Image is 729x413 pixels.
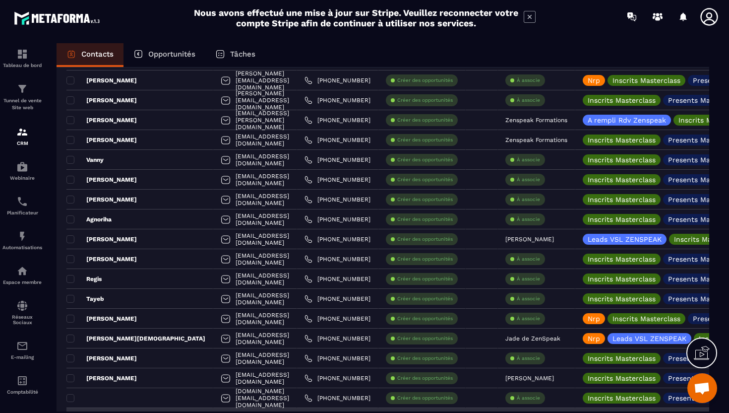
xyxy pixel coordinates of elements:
[66,76,137,84] p: [PERSON_NAME]
[517,395,540,402] p: À associe
[304,96,370,104] a: [PHONE_NUMBER]
[588,156,656,163] p: Inscrits Masterclass
[397,196,453,203] p: Créer des opportunités
[66,275,102,283] p: Regis
[304,295,370,303] a: [PHONE_NUMBER]
[2,258,42,292] a: automationsautomationsEspace membre
[304,76,370,84] a: [PHONE_NUMBER]
[612,335,686,342] p: Leads VSL ZENSPEAK
[588,216,656,223] p: Inscrits Masterclass
[66,374,137,382] p: [PERSON_NAME]
[304,275,370,283] a: [PHONE_NUMBER]
[397,97,453,104] p: Créer des opportunités
[16,265,28,277] img: automations
[588,335,600,342] p: Nrp
[2,223,42,258] a: automationsautomationsAutomatisations
[304,374,370,382] a: [PHONE_NUMBER]
[505,137,567,143] p: Zenspeak Formations
[304,354,370,362] a: [PHONE_NUMBER]
[66,96,137,104] p: [PERSON_NAME]
[66,255,137,263] p: [PERSON_NAME]
[16,375,28,387] img: accountant
[2,314,42,325] p: Réseaux Sociaux
[588,97,656,104] p: Inscrits Masterclass
[588,236,662,243] p: Leads VSL ZENSPEAK
[588,315,600,322] p: Nrp
[517,315,540,322] p: À associe
[16,161,28,173] img: automations
[66,315,137,323] p: [PERSON_NAME]
[517,275,540,282] p: À associe
[505,117,567,124] p: Zenspeak Formations
[304,136,370,144] a: [PHONE_NUMBER]
[14,9,103,27] img: logo
[16,230,28,242] img: automations
[588,137,656,143] p: Inscrits Masterclass
[687,373,717,403] div: Ouvrir le chat
[2,245,42,250] p: Automatisations
[612,315,680,322] p: Inscrits Masterclass
[517,355,540,362] p: À associe
[2,292,42,333] a: social-networksocial-networkRéseaux Sociaux
[588,196,656,203] p: Inscrits Masterclass
[304,196,370,204] a: [PHONE_NUMBER]
[397,395,453,402] p: Créer des opportunités
[16,83,28,95] img: formation
[2,75,42,119] a: formationformationTunnel de vente Site web
[16,300,28,312] img: social-network
[505,236,554,243] p: [PERSON_NAME]
[304,235,370,243] a: [PHONE_NUMBER]
[397,335,453,342] p: Créer des opportunités
[66,335,205,343] p: [PERSON_NAME][DEMOGRAPHIC_DATA]
[66,196,137,204] p: [PERSON_NAME]
[2,97,42,111] p: Tunnel de vente Site web
[588,256,656,263] p: Inscrits Masterclass
[517,156,540,163] p: À associe
[16,196,28,207] img: scheduler
[588,77,600,84] p: Nrp
[16,126,28,138] img: formation
[505,335,560,342] p: Jade de ZenSpeak
[588,295,656,302] p: Inscrits Masterclass
[517,295,540,302] p: À associe
[588,176,656,183] p: Inscrits Masterclass
[397,216,453,223] p: Créer des opportunités
[517,256,540,263] p: À associe
[66,116,137,124] p: [PERSON_NAME]
[2,153,42,188] a: automationsautomationsWebinaire
[16,48,28,60] img: formation
[304,255,370,263] a: [PHONE_NUMBER]
[397,77,453,84] p: Créer des opportunités
[304,315,370,323] a: [PHONE_NUMBER]
[2,210,42,215] p: Planificateur
[66,136,137,144] p: [PERSON_NAME]
[397,315,453,322] p: Créer des opportunités
[230,50,255,59] p: Tâches
[397,236,453,243] p: Créer des opportunités
[612,77,680,84] p: Inscrits Masterclass
[66,235,137,243] p: [PERSON_NAME]
[2,333,42,367] a: emailemailE-mailing
[397,355,453,362] p: Créer des opportunités
[397,375,453,382] p: Créer des opportunités
[397,256,453,263] p: Créer des opportunités
[397,117,453,124] p: Créer des opportunités
[588,395,656,402] p: Inscrits Masterclass
[2,63,42,68] p: Tableau de bord
[588,275,656,282] p: Inscrits Masterclass
[304,215,370,223] a: [PHONE_NUMBER]
[2,279,42,285] p: Espace membre
[304,116,370,124] a: [PHONE_NUMBER]
[66,176,137,184] p: [PERSON_NAME]
[397,295,453,302] p: Créer des opportunités
[66,354,137,362] p: [PERSON_NAME]
[397,275,453,282] p: Créer des opportunités
[517,196,540,203] p: À associe
[2,367,42,402] a: accountantaccountantComptabilité
[517,97,540,104] p: À associe
[148,50,195,59] p: Opportunités
[517,216,540,223] p: À associe
[2,188,42,223] a: schedulerschedulerPlanificateur
[517,176,540,183] p: À associe
[193,7,519,28] h2: Nous avons effectué une mise à jour sur Stripe. Veuillez reconnecter votre compte Stripe afin de ...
